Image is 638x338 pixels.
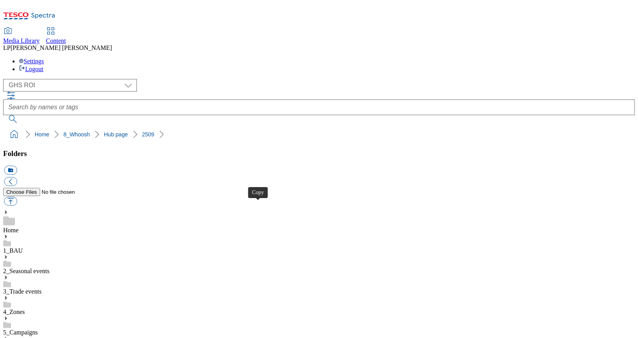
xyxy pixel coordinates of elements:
a: 5_Campaigns [3,329,38,336]
a: 1_BAU [3,247,23,254]
a: Hub page [104,131,128,138]
span: LP [3,44,11,51]
a: Content [46,28,66,44]
a: 8_Whoosh [63,131,90,138]
a: Settings [19,58,44,64]
a: 3_Trade events [3,288,42,295]
span: Media Library [3,37,40,44]
a: Home [35,131,49,138]
a: Logout [19,66,43,72]
a: Home [3,227,18,233]
nav: breadcrumb [3,127,635,142]
a: home [8,128,20,141]
h3: Folders [3,149,635,158]
a: 4_Zones [3,309,25,315]
a: 2_Seasonal events [3,268,50,274]
a: Media Library [3,28,40,44]
span: [PERSON_NAME] [PERSON_NAME] [11,44,112,51]
input: Search by names or tags [3,99,635,115]
a: 2509 [142,131,154,138]
span: Content [46,37,66,44]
